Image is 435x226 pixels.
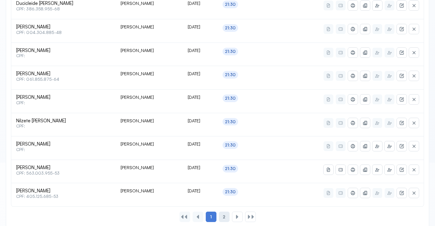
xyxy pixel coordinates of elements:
span: CPF: [16,100,111,106]
span: CPF: [16,53,111,58]
span: CPF: 405.125.685-53 [16,194,111,199]
div: [DATE] [188,165,213,170]
div: 21:30 [225,143,236,148]
div: [PERSON_NAME] [121,94,178,100]
span: CPF: 061.855.875-64 [16,77,111,82]
span: CPF: 386.358.955-68 [16,6,111,12]
div: 21:30 [225,189,236,195]
div: [DATE] [188,48,213,53]
div: [PERSON_NAME] [121,24,178,30]
span: CPF: [16,124,111,129]
div: [PERSON_NAME] [121,188,178,194]
div: 21:30 [225,72,236,77]
div: 21:30 [225,96,236,101]
div: 21:30 [225,25,236,31]
div: [PERSON_NAME] [121,1,178,6]
span: [PERSON_NAME] [16,141,111,147]
span: 1 [210,214,212,220]
span: [PERSON_NAME] [16,94,111,100]
span: Ducicleide [PERSON_NAME] [16,1,111,6]
div: 21:30 [225,119,236,124]
span: CPF: [16,147,111,152]
div: [PERSON_NAME] [121,118,178,124]
div: [PERSON_NAME] [121,48,178,53]
span: Nilzete [PERSON_NAME] [16,118,111,124]
div: [PERSON_NAME] [121,71,178,76]
span: [PERSON_NAME] [16,48,111,54]
div: [DATE] [188,118,213,124]
div: [DATE] [188,24,213,30]
div: [DATE] [188,71,213,76]
div: 21:30 [225,49,236,54]
div: [DATE] [188,94,213,100]
div: [DATE] [188,141,213,147]
div: [PERSON_NAME] [121,165,178,170]
div: [DATE] [188,188,213,194]
div: 21:30 [225,166,236,171]
span: 2 [223,214,225,220]
span: [PERSON_NAME] [16,188,111,194]
span: [PERSON_NAME] [16,24,111,30]
div: [DATE] [188,1,213,6]
span: [PERSON_NAME] [16,165,111,171]
div: 21:30 [225,2,236,7]
span: [PERSON_NAME] [16,71,111,77]
span: CPF: 004.304.885-48 [16,30,111,35]
div: [PERSON_NAME] [121,141,178,147]
span: CPF: 563.003.955-53 [16,171,111,176]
